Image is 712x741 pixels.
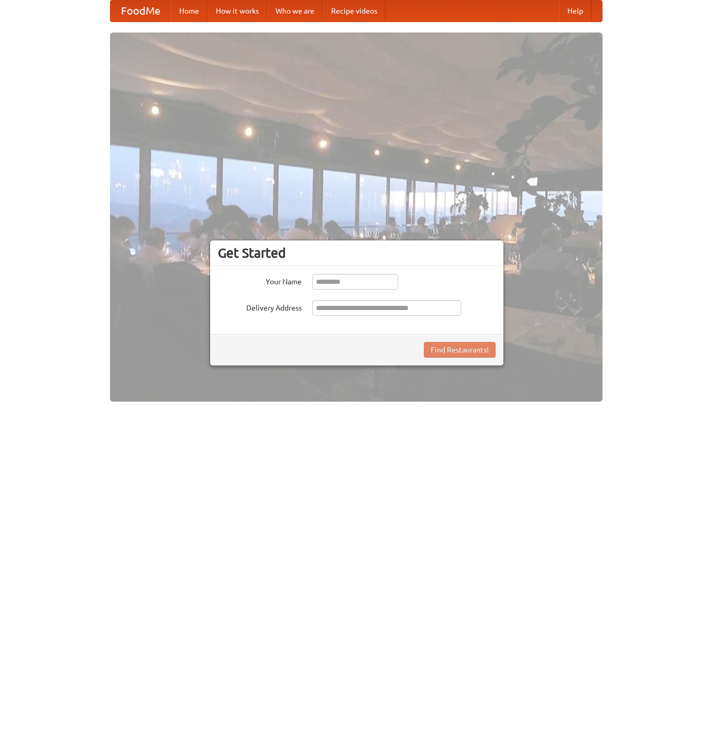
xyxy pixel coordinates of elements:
[218,274,302,287] label: Your Name
[424,342,496,358] button: Find Restaurants!
[323,1,386,21] a: Recipe videos
[267,1,323,21] a: Who we are
[207,1,267,21] a: How it works
[218,245,496,261] h3: Get Started
[559,1,591,21] a: Help
[111,1,171,21] a: FoodMe
[218,300,302,313] label: Delivery Address
[171,1,207,21] a: Home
